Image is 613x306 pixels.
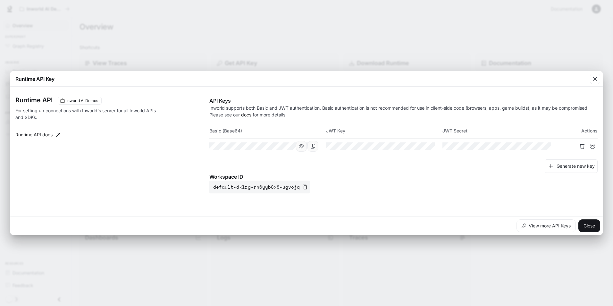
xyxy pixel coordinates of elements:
[209,105,598,118] p: Inworld supports both Basic and JWT authentication. Basic authentication is not recommended for u...
[559,123,598,139] th: Actions
[241,112,251,117] a: docs
[209,181,310,193] button: default-dklrg-rn6yyb8x8-ugvojq
[587,141,598,151] button: Suspend API key
[307,141,318,152] button: Copy Basic (Base64)
[209,173,598,181] p: Workspace ID
[577,141,587,151] button: Delete API key
[58,97,102,105] div: These keys will apply to your current workspace only
[545,159,598,173] button: Generate new key
[15,107,157,121] p: For setting up connections with Inworld's server for all Inworld APIs and SDKs.
[15,75,55,83] p: Runtime API Key
[209,123,326,139] th: Basic (Base64)
[326,123,442,139] th: JWT Key
[442,123,559,139] th: JWT Secret
[64,98,101,104] span: Inworld AI Demos
[516,219,576,232] button: View more API Keys
[13,128,63,141] a: Runtime API docs
[578,219,600,232] button: Close
[209,97,598,105] p: API Keys
[15,97,53,103] h3: Runtime API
